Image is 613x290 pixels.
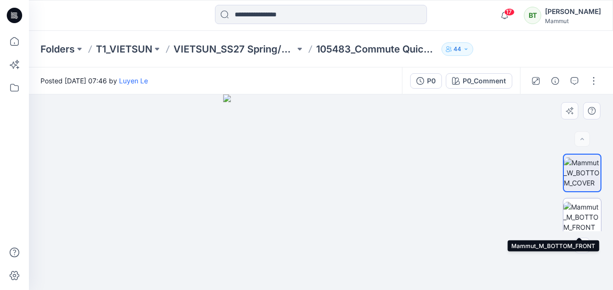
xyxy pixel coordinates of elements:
[547,73,563,89] button: Details
[96,42,152,56] a: T1_VIETSUN
[564,158,600,188] img: Mammut_W_BOTTOM_COVER
[545,17,601,25] div: Mammut
[563,202,601,232] img: Mammut_M_BOTTOM_FRONT
[410,73,442,89] button: P0
[463,76,506,86] div: P0_Comment
[40,76,148,86] span: Posted [DATE] 07:46 by
[223,94,419,290] img: eyJhbGciOiJIUzI1NiIsImtpZCI6IjAiLCJzbHQiOiJzZXMiLCJ0eXAiOiJKV1QifQ.eyJkYXRhIjp7InR5cGUiOiJzdG9yYW...
[545,6,601,17] div: [PERSON_NAME]
[446,73,512,89] button: P0_Comment
[119,77,148,85] a: Luyen Le
[316,42,438,56] p: 105483_Commute Quick Dry Knit Pants AF Men
[441,42,473,56] button: 44
[524,7,541,24] div: BT
[504,8,515,16] span: 17
[453,44,461,54] p: 44
[173,42,295,56] a: VIETSUN_SS27 Spring/Summer [GEOGRAPHIC_DATA]
[40,42,75,56] a: Folders
[427,76,436,86] div: P0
